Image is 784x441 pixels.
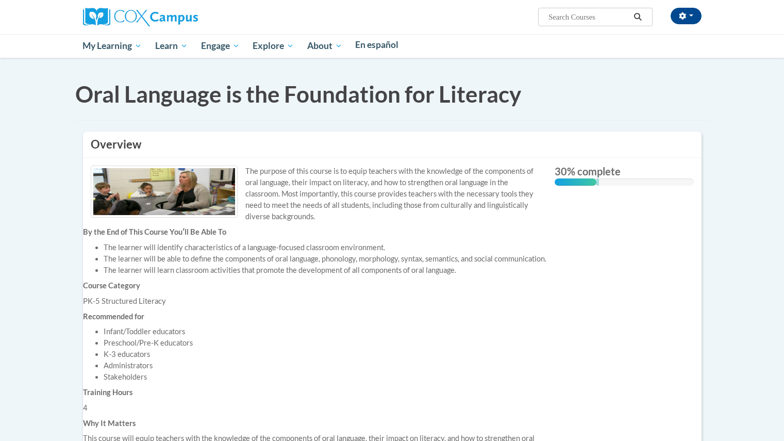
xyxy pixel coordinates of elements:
span: Oral Language is the Foundation for Literacy [75,80,521,107]
h6: Why It Matters [83,419,547,428]
span: Explore [253,40,294,52]
img: Course logo image [91,166,238,218]
span: Learn [155,40,188,52]
button: Search [630,11,645,23]
h6: Recommended for [83,312,547,321]
li: Administrators [104,360,547,371]
span: Engage [201,40,240,52]
a: Cox Campus [83,12,198,21]
span: En español [355,39,398,50]
img: Cox Campus [83,8,198,26]
a: About [301,34,349,58]
li: Infant/Toddler educators [104,326,547,337]
li: Preschool/Pre-K educators [104,337,547,349]
div: The purpose of this course is to equip teachers with the knowledge of the components of oral lang... [91,166,539,222]
a: Explore [246,34,301,58]
h6: Course Category [83,281,547,290]
span: My Learning [82,40,142,52]
input: Search Courses [547,11,630,23]
a: Engage [194,34,246,58]
span: About [307,40,342,52]
div: 30% complete [555,178,596,186]
h6: Training Hours [83,388,547,397]
a: My Learning [76,34,149,58]
div: Main menu [68,34,717,58]
i:  [633,13,642,21]
div: PK-5 Structured Literacy [83,296,547,307]
li: K-3 educators [104,349,547,360]
li: The learner will learn classroom activities that promote the development of all components of ora... [104,265,547,276]
li: Stakeholders [104,371,547,383]
li: The learner will be able to define the components of oral language, phonology, morphology, syntax... [104,253,547,265]
button: Account Settings [671,8,702,24]
a: Learn [148,34,194,58]
div: 0.001% [596,178,599,186]
div: 4 [83,402,547,414]
li: The learner will identify characteristics of a language-focused classroom environment. [104,242,547,253]
label: 30% complete [555,166,694,177]
a: En español [349,34,406,56]
h6: By the End of This Course Youʹll Be Able To [83,227,547,237]
h3: Overview [91,137,694,153]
